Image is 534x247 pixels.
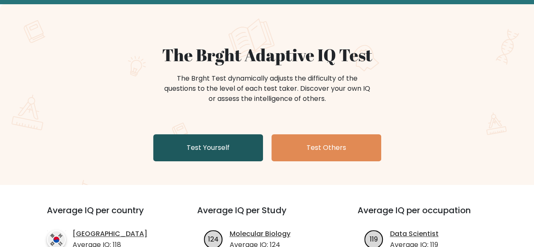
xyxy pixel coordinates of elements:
a: Test Yourself [153,134,263,161]
text: 124 [208,234,219,244]
a: [GEOGRAPHIC_DATA] [73,229,147,239]
a: Test Others [271,134,381,161]
h3: Average IQ per country [47,205,167,225]
div: The Brght Test dynamically adjusts the difficulty of the questions to the level of each test take... [162,73,373,104]
h3: Average IQ per occupation [358,205,498,225]
a: Molecular Biology [230,229,290,239]
h1: The Brght Adaptive IQ Test [61,45,473,65]
text: 119 [370,234,378,244]
h3: Average IQ per Study [197,205,337,225]
a: Data Scientist [390,229,439,239]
